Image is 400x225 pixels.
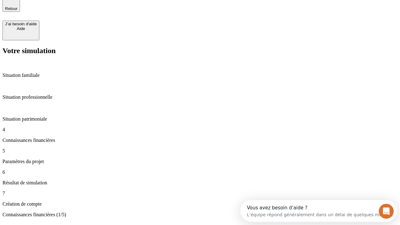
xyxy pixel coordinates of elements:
button: J’ai besoin d'aideAide [2,21,39,40]
p: 5 [2,148,397,154]
p: Connaissances financières [2,137,397,143]
iframe: Intercom live chat discovery launcher [240,200,397,222]
div: L’équipe répond généralement dans un délai de quelques minutes. [7,10,154,17]
span: Retour [5,6,17,11]
p: Situation familiale [2,72,397,78]
div: Ouvrir le Messenger Intercom [2,2,172,20]
p: 6 [2,169,397,175]
iframe: Intercom live chat [379,204,394,219]
p: 4 [2,127,397,132]
p: Paramètres du projet [2,159,397,164]
p: Résultat de simulation [2,180,397,186]
div: Aide [5,26,37,31]
div: J’ai besoin d'aide [5,22,37,26]
p: Situation professionnelle [2,94,397,100]
p: Création de compte [2,201,397,207]
h2: Votre simulation [2,47,397,55]
p: Situation patrimoniale [2,116,397,122]
div: Vous avez besoin d’aide ? [7,5,154,10]
p: Connaissances financières (1/5) [2,212,397,217]
p: 7 [2,191,397,196]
